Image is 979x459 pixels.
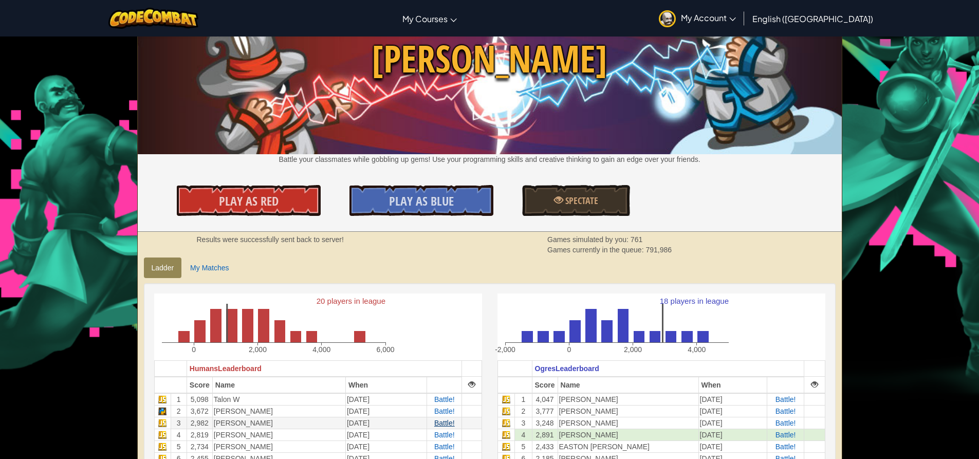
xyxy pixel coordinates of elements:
[698,377,767,393] th: When
[376,345,394,354] text: 6,000
[397,5,462,32] a: My Courses
[187,440,212,452] td: 2,734
[187,417,212,429] td: 2,982
[515,405,532,417] td: 2
[248,345,266,354] text: 2,000
[558,440,698,452] td: EASTON [PERSON_NAME]
[345,377,427,393] th: When
[345,429,427,440] td: [DATE]
[659,10,676,27] img: avatar
[515,429,532,440] td: 4
[187,405,212,417] td: 3,672
[775,419,796,427] a: Battle!
[187,377,212,393] th: Score
[154,417,171,429] td: Javascript
[212,440,345,452] td: [PERSON_NAME]
[659,297,728,305] text: 18 players in league
[497,440,515,452] td: Javascript
[187,393,212,406] td: 5,098
[681,12,736,23] span: My Account
[434,395,455,403] a: Battle!
[631,235,642,244] span: 761
[316,297,385,305] text: 20 players in league
[567,345,571,354] text: 0
[192,345,196,354] text: 0
[171,417,187,429] td: 3
[171,405,187,417] td: 2
[775,407,796,415] a: Battle!
[558,417,698,429] td: [PERSON_NAME]
[645,246,672,254] span: 791,986
[532,405,558,417] td: 3,777
[515,440,532,452] td: 5
[497,429,515,440] td: Javascript
[775,395,796,403] a: Battle!
[775,431,796,439] a: Battle!
[563,194,598,207] span: Spectate
[434,419,455,427] a: Battle!
[219,193,279,209] span: Play As Red
[212,393,345,406] td: Talon W
[212,377,345,393] th: Name
[547,235,631,244] span: Games simulated by you:
[197,235,344,244] strong: Results were successfully sent back to server!
[345,417,427,429] td: [DATE]
[698,405,767,417] td: [DATE]
[532,393,558,406] td: 4,047
[497,405,515,417] td: Javascript
[775,443,796,451] a: Battle!
[171,393,187,406] td: 1
[532,440,558,452] td: 2,433
[138,32,842,85] span: [PERSON_NAME]
[154,405,171,417] td: Python
[497,417,515,429] td: Javascript
[154,393,171,406] td: Javascript
[212,417,345,429] td: [PERSON_NAME]
[558,393,698,406] td: [PERSON_NAME]
[558,377,698,393] th: Name
[747,5,878,32] a: English ([GEOGRAPHIC_DATA])
[190,364,218,373] span: Humans
[698,429,767,440] td: [DATE]
[654,2,741,34] a: My Account
[182,258,236,278] a: My Matches
[312,345,330,354] text: 4,000
[434,431,455,439] span: Battle!
[389,193,454,209] span: Play As Blue
[522,185,630,216] a: Spectate
[212,429,345,440] td: [PERSON_NAME]
[558,429,698,440] td: [PERSON_NAME]
[402,13,448,24] span: My Courses
[154,429,171,440] td: Javascript
[515,417,532,429] td: 3
[154,440,171,452] td: Javascript
[138,154,842,164] p: Battle your classmates while gobbling up gems! Use your programming skills and creative thinking ...
[558,405,698,417] td: [PERSON_NAME]
[624,345,642,354] text: 2,000
[218,364,262,373] span: Leaderboard
[535,364,556,373] span: Ogres
[698,393,767,406] td: [DATE]
[532,429,558,440] td: 2,891
[434,407,455,415] a: Battle!
[497,393,515,406] td: Javascript
[752,13,873,24] span: English ([GEOGRAPHIC_DATA])
[187,429,212,440] td: 2,819
[144,258,182,278] a: Ladder
[171,440,187,452] td: 5
[108,8,198,29] a: CodeCombat logo
[688,345,706,354] text: 4,000
[532,417,558,429] td: 3,248
[434,443,455,451] a: Battle!
[556,364,599,373] span: Leaderboard
[345,393,427,406] td: [DATE]
[171,429,187,440] td: 4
